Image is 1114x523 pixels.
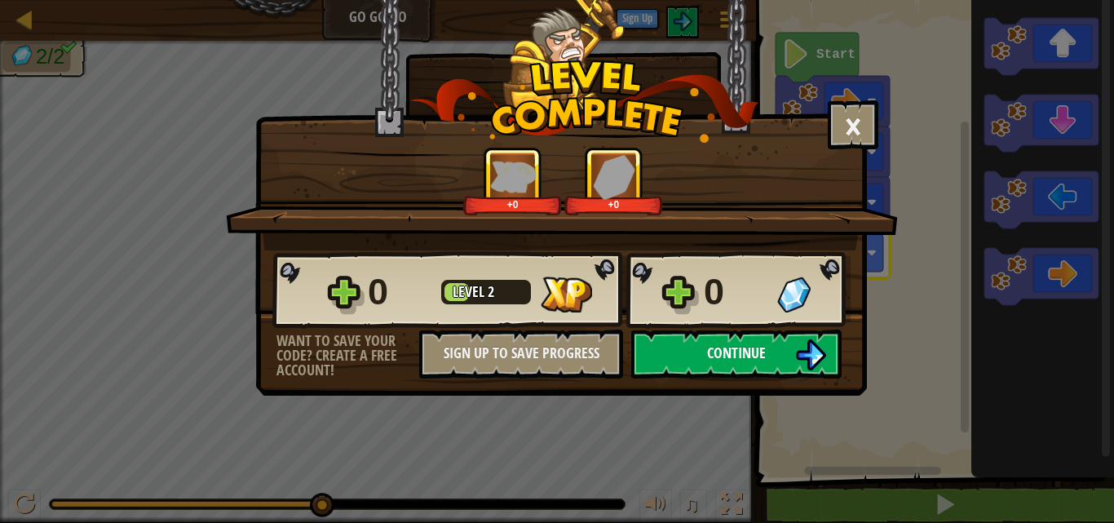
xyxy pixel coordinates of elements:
[704,266,767,318] div: 0
[490,161,536,193] img: XP Gained
[276,334,419,378] div: Want to save your code? Create a free account!
[707,343,766,363] span: Continue
[631,330,842,379] button: Continue
[777,277,811,312] img: Gems Gained
[453,281,488,302] span: Level
[466,198,559,211] div: +0
[409,60,759,143] img: level_complete.png
[541,277,592,312] img: XP Gained
[419,330,623,379] button: Sign Up to Save Progress
[593,154,635,199] img: Gems Gained
[795,339,826,370] img: Continue
[828,100,878,149] button: ×
[368,266,431,318] div: 0
[488,281,494,302] span: 2
[568,198,660,211] div: +0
